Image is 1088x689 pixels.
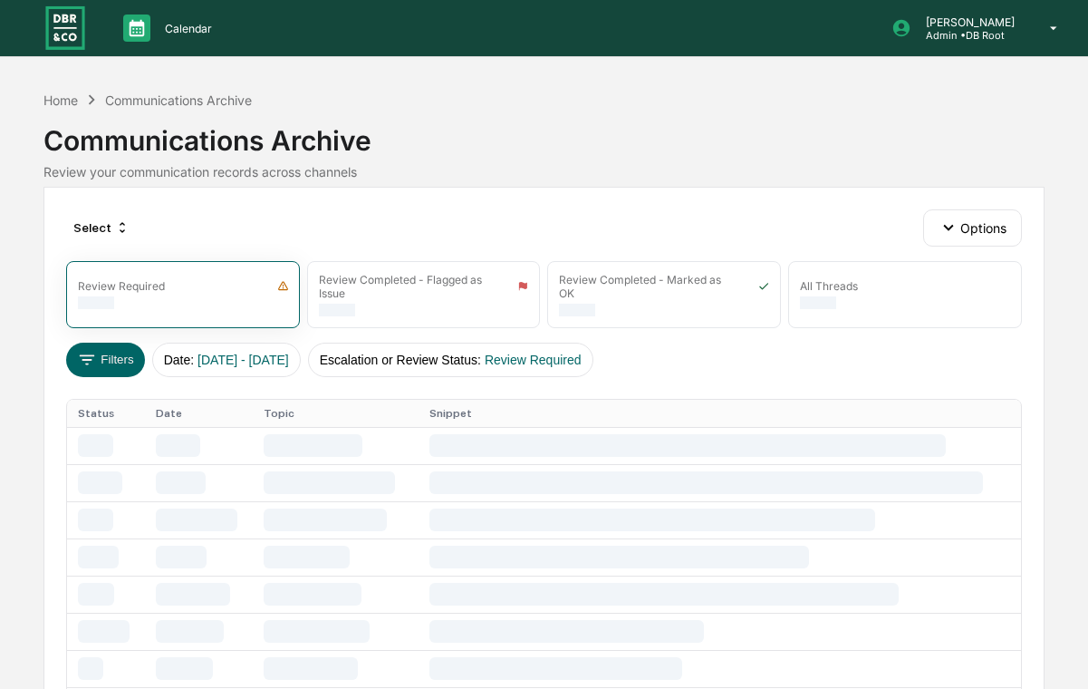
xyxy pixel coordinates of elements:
[911,15,1024,29] p: [PERSON_NAME]
[78,279,165,293] div: Review Required
[923,209,1022,246] button: Options
[485,353,582,367] span: Review Required
[559,273,736,300] div: Review Completed - Marked as OK
[758,280,769,292] img: icon
[43,4,87,52] img: logo
[150,22,221,35] p: Calendar
[43,92,78,108] div: Home
[517,280,528,292] img: icon
[911,29,1024,42] p: Admin • DB Root
[67,400,145,427] th: Status
[152,343,301,377] button: Date:[DATE] - [DATE]
[277,280,289,292] img: icon
[43,110,1045,157] div: Communications Archive
[419,400,1021,427] th: Snippet
[66,213,137,242] div: Select
[800,279,858,293] div: All Threads
[197,353,289,367] span: [DATE] - [DATE]
[253,400,419,427] th: Topic
[319,273,496,300] div: Review Completed - Flagged as Issue
[308,343,593,377] button: Escalation or Review Status:Review Required
[66,343,145,377] button: Filters
[105,92,252,108] div: Communications Archive
[43,164,1045,180] div: Review your communication records across channels
[145,400,252,427] th: Date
